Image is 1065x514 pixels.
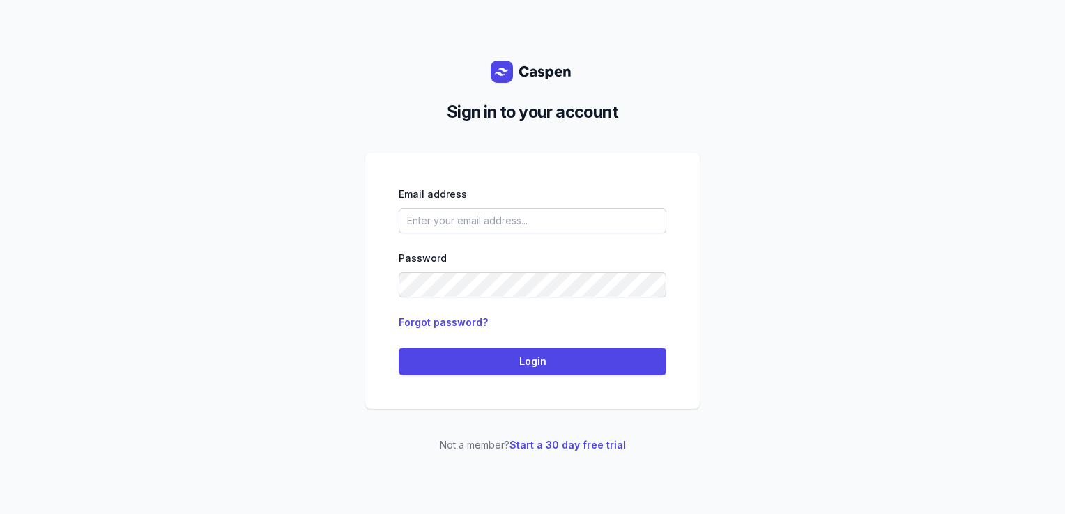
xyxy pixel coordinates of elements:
[399,186,666,203] div: Email address
[399,316,488,328] a: Forgot password?
[509,439,626,451] a: Start a 30 day free trial
[399,208,666,233] input: Enter your email address...
[407,353,658,370] span: Login
[376,100,689,125] h2: Sign in to your account
[365,437,700,453] p: Not a member?
[399,250,666,267] div: Password
[399,348,666,375] button: Login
